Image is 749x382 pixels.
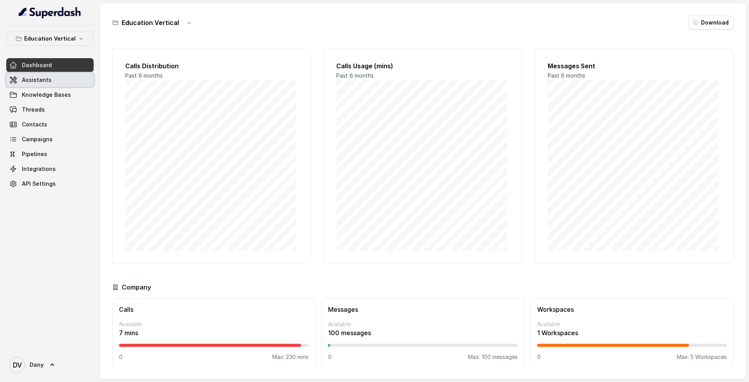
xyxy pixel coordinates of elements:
[6,132,94,146] a: Campaigns
[537,353,541,361] p: 0
[328,328,518,338] p: 100 messages
[6,177,94,191] a: API Settings
[468,353,518,361] p: Max: 100 messages
[119,328,309,338] p: 7 mins
[272,353,309,361] p: Max: 230 mins
[6,88,94,102] a: Knowledge Bases
[119,320,309,328] p: Available
[537,305,727,314] h3: Workspaces
[336,61,509,71] h2: Calls Usage (mins)
[119,305,309,314] h3: Calls
[22,180,56,188] span: API Settings
[548,72,585,79] span: Past 6 months
[30,361,44,369] span: Dany
[22,91,71,99] span: Knowledge Bases
[22,165,56,173] span: Integrations
[6,58,94,72] a: Dashboard
[125,61,298,71] h2: Calls Distribution
[22,121,47,128] span: Contacts
[22,61,52,69] span: Dashboard
[122,18,179,27] h3: Education Vertical
[6,147,94,161] a: Pipelines
[125,72,163,79] span: Past 6 months
[689,16,733,30] button: Download
[6,117,94,131] a: Contacts
[328,353,332,361] p: 0
[328,305,518,314] h3: Messages
[677,353,727,361] p: Max: 5 Workspaces
[22,106,45,114] span: Threads
[6,73,94,87] a: Assistants
[548,61,721,71] h2: Messages Sent
[6,162,94,176] a: Integrations
[19,6,82,19] img: light.svg
[24,34,76,43] p: Education Vertical
[6,103,94,117] a: Threads
[6,354,94,376] a: Dany
[22,76,51,84] span: Assistants
[22,150,47,158] span: Pipelines
[537,328,727,338] p: 1 Workspaces
[22,135,53,143] span: Campaigns
[336,72,374,79] span: Past 6 months
[537,320,727,328] p: Available
[328,320,518,328] p: Available
[122,283,151,292] h3: Company
[119,353,122,361] p: 0
[13,361,22,369] text: DV
[6,32,94,46] button: Education Vertical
